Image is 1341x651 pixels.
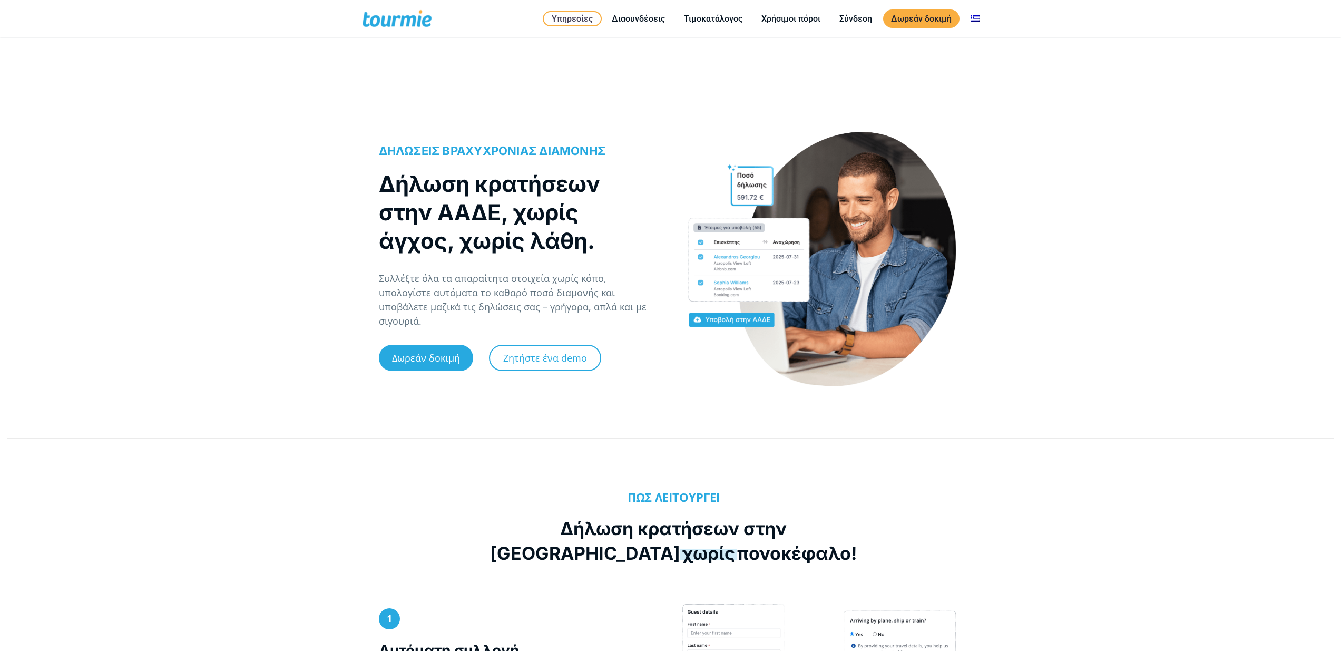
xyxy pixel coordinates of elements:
[490,516,857,566] h2: Δήλωση κρατήσεων στην [GEOGRAPHIC_DATA] πονοκέφαλο!
[543,11,602,26] a: Υπηρεσίες
[883,9,960,28] a: Δωρεάν δοκιμή
[753,12,828,25] a: Χρήσιμοι πόροι
[379,144,606,158] span: ΔΗΛΩΣΕΙΣ ΒΡΑΧΥΧΡΟΝΙΑΣ ΔΙΑΜΟΝΗΣ
[379,345,473,371] a: Δωρεάν δοκιμή
[831,12,880,25] a: Σύνδεση
[379,170,649,255] h1: Δήλωση κρατήσεων στην ΑΑΔΕ, χωρίς άγχος, χωρίς λάθη.
[680,542,737,564] span: χωρίς
[379,271,660,328] p: Συλλέξτε όλα τα απαραίτητα στοιχεία χωρίς κόπο, υπολογίστε αυτόματα το καθαρό ποσό διαμονής και υ...
[628,489,720,505] b: ΠΩΣ ΛΕΙΤΟΥΡΓΕΙ
[489,345,601,371] a: Ζητήστε ένα demo
[676,12,750,25] a: Τιμοκατάλογος
[379,608,400,629] span: 1
[604,12,673,25] a: Διασυνδέσεις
